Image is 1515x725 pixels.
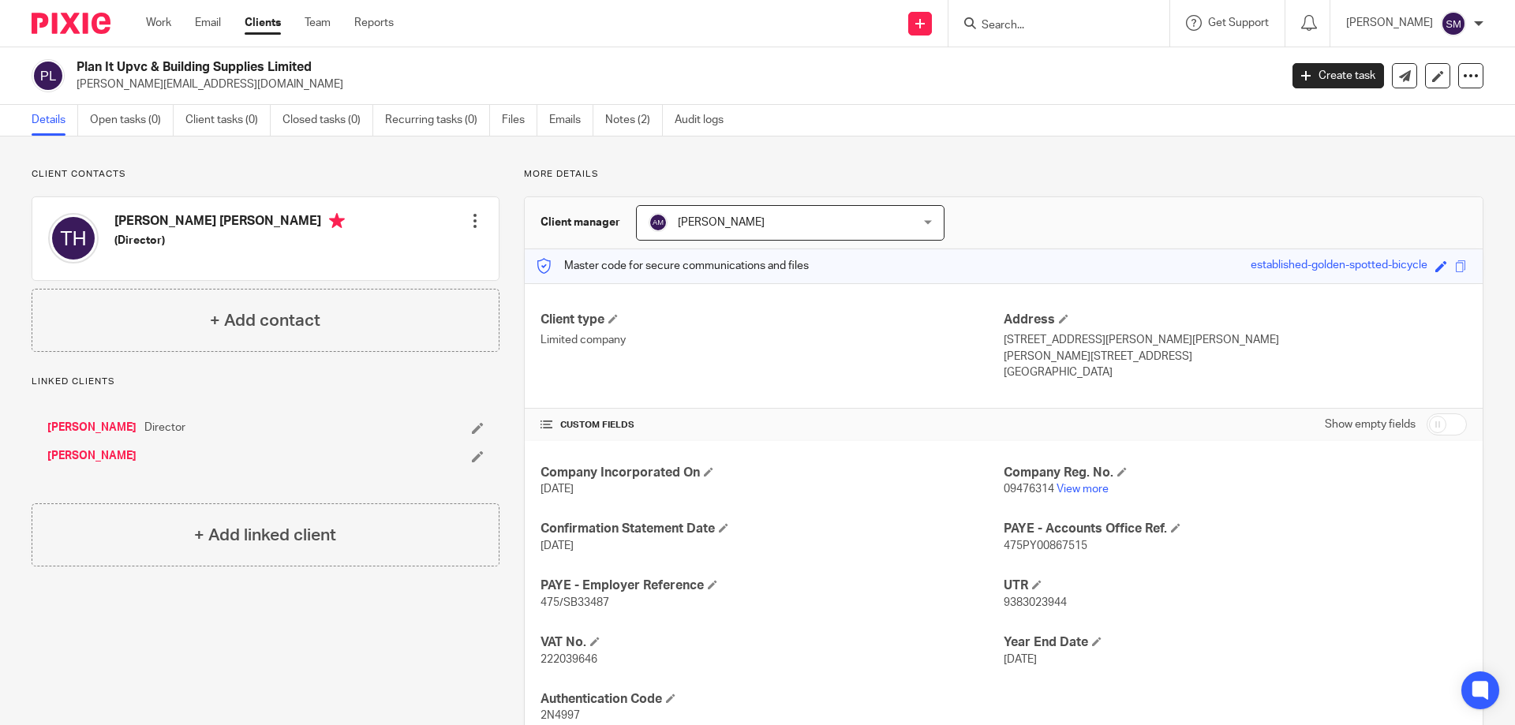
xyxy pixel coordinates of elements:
a: [PERSON_NAME] [47,420,137,435]
a: Work [146,15,171,31]
h3: Client manager [541,215,620,230]
p: More details [524,168,1483,181]
h4: PAYE - Employer Reference [541,577,1004,594]
input: Search [980,19,1122,33]
a: Recurring tasks (0) [385,105,490,136]
h4: VAT No. [541,634,1004,651]
a: Files [502,105,537,136]
p: [PERSON_NAME] [1346,15,1433,31]
h4: PAYE - Accounts Office Ref. [1004,521,1467,537]
p: Master code for secure communications and files [537,258,809,274]
label: Show empty fields [1325,417,1416,432]
a: Reports [354,15,394,31]
h4: + Add linked client [194,523,336,547]
span: Director [144,420,185,435]
h4: CUSTOM FIELDS [541,419,1004,432]
img: svg%3E [48,213,99,263]
a: Client tasks (0) [185,105,271,136]
h4: Company Reg. No. [1004,465,1467,481]
a: Email [195,15,221,31]
p: Limited company [541,332,1004,348]
span: 09476314 [1004,484,1054,495]
a: Create task [1292,63,1384,88]
a: [PERSON_NAME] [47,448,137,464]
span: [DATE] [541,484,574,495]
h4: Confirmation Statement Date [541,521,1004,537]
a: View more [1057,484,1109,495]
a: Clients [245,15,281,31]
p: [STREET_ADDRESS][PERSON_NAME][PERSON_NAME] [1004,332,1467,348]
div: established-golden-spotted-bicycle [1251,257,1427,275]
h4: Address [1004,312,1467,328]
p: Client contacts [32,168,499,181]
span: [PERSON_NAME] [678,217,765,228]
h4: + Add contact [210,308,320,333]
span: [DATE] [1004,654,1037,665]
img: svg%3E [1441,11,1466,36]
img: svg%3E [649,213,668,232]
h4: Client type [541,312,1004,328]
a: Closed tasks (0) [282,105,373,136]
h4: Company Incorporated On [541,465,1004,481]
h4: UTR [1004,577,1467,594]
h4: [PERSON_NAME] [PERSON_NAME] [114,213,345,233]
p: [GEOGRAPHIC_DATA] [1004,364,1467,380]
p: [PERSON_NAME][EMAIL_ADDRESS][DOMAIN_NAME] [77,77,1269,92]
h4: Authentication Code [541,691,1004,708]
h5: (Director) [114,233,345,249]
span: 475/SB33487 [541,597,609,608]
h4: Year End Date [1004,634,1467,651]
a: Emails [549,105,593,136]
h2: Plan It Upvc & Building Supplies Limited [77,59,1031,76]
a: Team [305,15,331,31]
a: Open tasks (0) [90,105,174,136]
a: Audit logs [675,105,735,136]
span: 9383023944 [1004,597,1067,608]
span: 222039646 [541,654,597,665]
span: Get Support [1208,17,1269,28]
span: [DATE] [541,540,574,551]
p: [PERSON_NAME][STREET_ADDRESS] [1004,349,1467,364]
a: Details [32,105,78,136]
img: Pixie [32,13,110,34]
span: 475PY00867515 [1004,540,1087,551]
p: Linked clients [32,376,499,388]
a: Notes (2) [605,105,663,136]
span: 2N4997 [541,710,580,721]
i: Primary [329,213,345,229]
img: svg%3E [32,59,65,92]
